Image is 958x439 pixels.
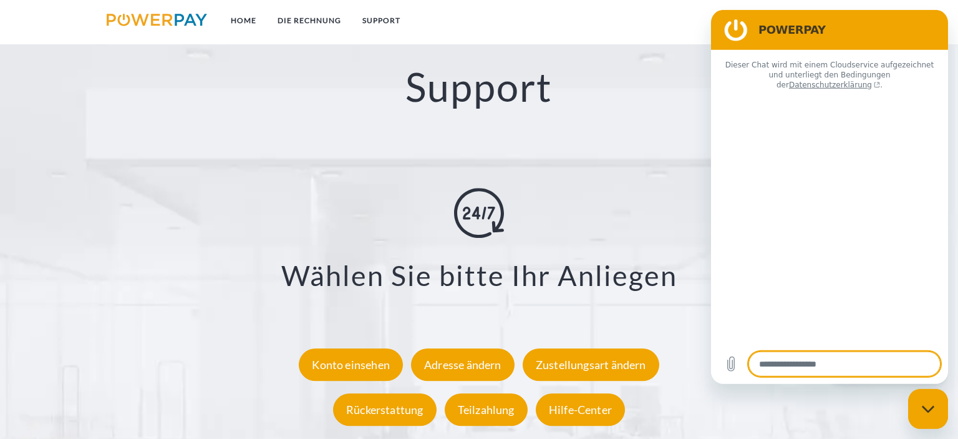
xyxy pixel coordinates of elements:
a: DIE RECHNUNG [267,9,352,32]
div: Zustellungsart ändern [523,348,659,381]
iframe: Schaltfläche zum Öffnen des Messaging-Fensters; Konversation läuft [908,389,948,429]
div: Rückerstattung [333,393,437,426]
a: Teilzahlung [442,403,531,417]
div: Konto einsehen [299,348,403,381]
a: agb [787,9,826,32]
img: online-shopping.svg [454,188,504,238]
a: Hilfe-Center [533,403,628,417]
a: Adresse ändern [408,358,518,372]
div: Adresse ändern [411,348,515,381]
a: Rückerstattung [330,403,440,417]
div: Hilfe-Center [536,393,625,426]
img: logo-powerpay.svg [107,14,207,26]
a: SUPPORT [352,9,411,32]
a: Zustellungsart ändern [520,358,662,372]
iframe: Messaging-Fenster [711,10,948,384]
h2: Support [48,62,910,112]
div: Teilzahlung [445,393,528,426]
a: Konto einsehen [296,358,406,372]
a: Home [220,9,267,32]
h3: Wählen Sie bitte Ihr Anliegen [64,258,894,293]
